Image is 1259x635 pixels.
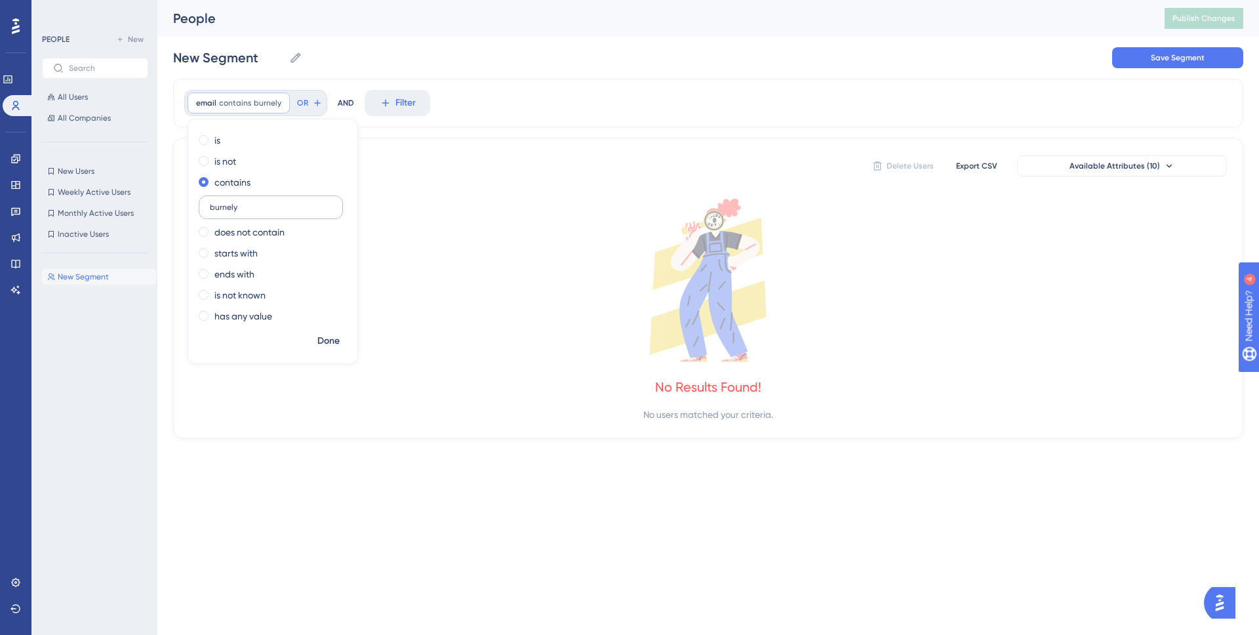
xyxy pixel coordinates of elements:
[58,166,94,176] span: New Users
[42,34,70,45] div: PEOPLE
[31,3,82,19] span: Need Help?
[254,98,281,108] span: burnely
[42,184,148,200] button: Weekly Active Users
[944,155,1009,176] button: Export CSV
[1112,47,1243,68] button: Save Segment
[214,224,285,240] label: does not contain
[69,64,137,73] input: Search
[173,49,284,67] input: Segment Name
[42,163,148,179] button: New Users
[210,203,332,212] input: Type the value
[870,155,936,176] button: Delete Users
[173,9,1132,28] div: People
[214,154,236,169] label: is not
[42,226,148,242] button: Inactive Users
[317,333,340,349] span: Done
[956,161,997,171] span: Export CSV
[365,90,430,116] button: Filter
[58,272,109,282] span: New Segment
[643,407,773,422] div: No users matched your criteria.
[58,113,111,123] span: All Companies
[1069,161,1160,171] span: Available Attributes (10)
[58,229,109,239] span: Inactive Users
[58,208,134,218] span: Monthly Active Users
[1165,8,1243,29] button: Publish Changes
[128,34,144,45] span: New
[214,133,220,148] label: is
[58,187,130,197] span: Weekly Active Users
[655,378,761,396] div: No Results Found!
[42,110,148,126] button: All Companies
[887,161,934,171] span: Delete Users
[42,89,148,105] button: All Users
[214,174,250,190] label: contains
[395,95,416,111] span: Filter
[58,92,88,102] span: All Users
[1204,583,1243,623] iframe: UserGuiding AI Assistant Launcher
[219,98,251,108] span: contains
[1151,52,1205,63] span: Save Segment
[42,205,148,221] button: Monthly Active Users
[214,266,254,282] label: ends with
[1172,13,1235,24] span: Publish Changes
[111,31,148,47] button: New
[295,92,324,113] button: OR
[338,90,354,116] div: AND
[196,98,216,108] span: email
[310,329,347,353] button: Done
[214,287,266,303] label: is not known
[297,98,308,108] span: OR
[214,245,258,261] label: starts with
[42,269,156,285] button: New Segment
[1017,155,1227,176] button: Available Attributes (10)
[214,308,272,324] label: has any value
[91,7,95,17] div: 4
